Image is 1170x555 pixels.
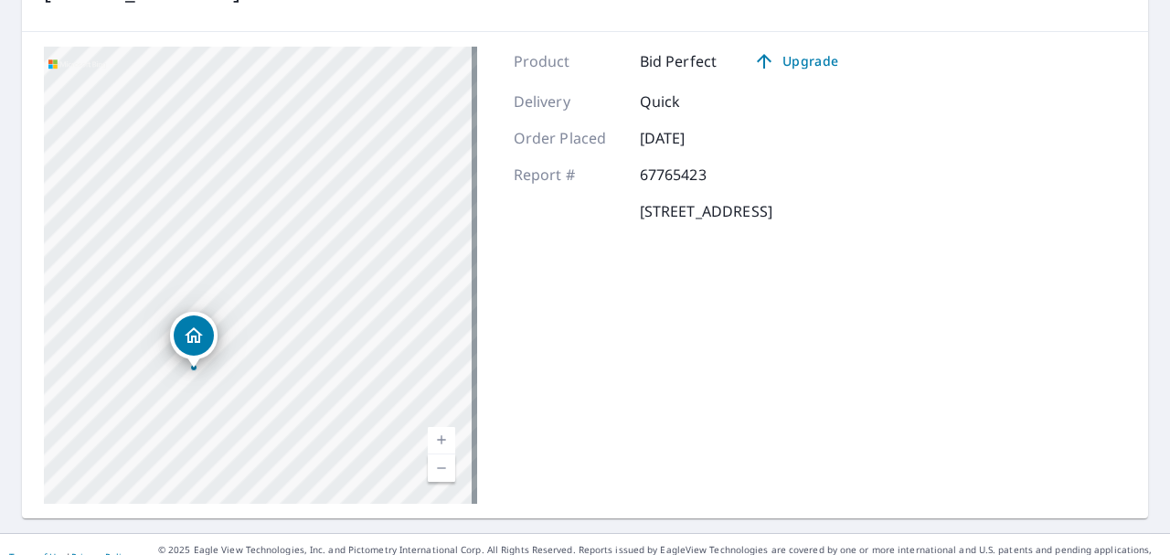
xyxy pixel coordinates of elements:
p: [DATE] [640,127,750,149]
span: Upgrade [750,50,842,72]
a: Current Level 19, Zoom In [428,427,455,454]
p: 67765423 [640,164,750,186]
p: Delivery [514,91,623,112]
div: Dropped pin, building 1, Residential property, 11512 S New Haven Ave Tulsa, OK 74137 [170,312,218,368]
p: Bid Perfect [640,50,718,72]
p: Report # [514,164,623,186]
p: Quick [640,91,750,112]
p: Product [514,50,623,72]
p: Order Placed [514,127,623,149]
a: Upgrade [739,47,853,76]
p: [STREET_ADDRESS] [640,200,772,222]
a: Current Level 19, Zoom Out [428,454,455,482]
